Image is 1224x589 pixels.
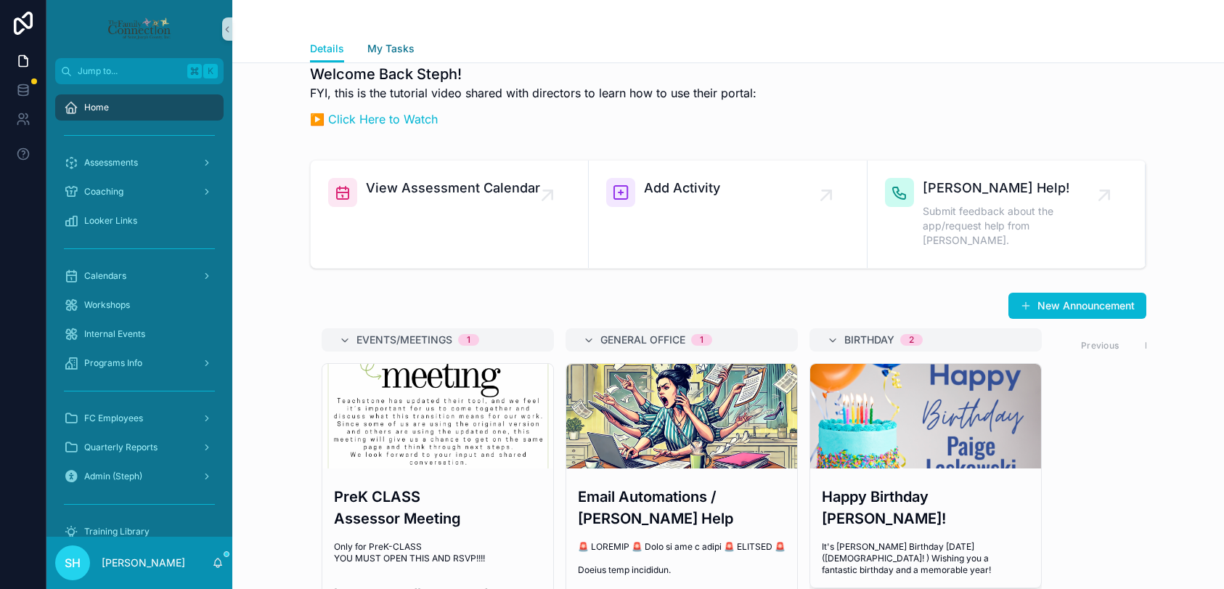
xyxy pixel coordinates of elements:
a: Assessments [55,150,224,176]
span: Home [84,102,109,113]
span: K [205,65,216,77]
a: Happy Birthday [PERSON_NAME]!It's [PERSON_NAME] Birthday [DATE] ([DEMOGRAPHIC_DATA]! ) Wishing yo... [809,363,1042,588]
span: Add Activity [644,178,720,198]
a: Add Activity [589,161,867,268]
a: Programs Info [55,350,224,376]
h3: PreK CLASS Assessor Meeting [334,486,542,529]
a: Looker Links [55,208,224,234]
a: Home [55,94,224,121]
a: Details [310,36,344,63]
span: Events/Meetings [356,333,452,347]
a: [PERSON_NAME] Help!Submit feedback about the app/request help from [PERSON_NAME]. [868,161,1146,268]
span: Assessments [84,157,138,168]
span: Admin (Steph) [84,471,142,482]
span: Jump to... [78,65,181,77]
a: View Assessment Calendar [311,161,589,268]
span: Programs Info [84,357,142,369]
span: It's [PERSON_NAME] Birthday [DATE] ([DEMOGRAPHIC_DATA]! ) Wishing you a fantastic birthday and a ... [822,541,1029,576]
p: FYI, this is the tutorial video shared with directors to learn how to use their portal: [310,84,756,102]
span: Calendars [84,270,126,282]
a: My Tasks [367,36,415,65]
span: [PERSON_NAME] Help! [923,178,1104,198]
span: Training Library [84,526,150,537]
span: Looker Links [84,215,137,227]
span: Quarterly Reports [84,442,158,453]
a: Quarterly Reports [55,434,224,460]
a: FC Employees [55,405,224,431]
h3: Email Automations / [PERSON_NAME] Help [578,486,786,529]
h1: Welcome Back Steph! [310,64,756,84]
span: View Assessment Calendar [366,178,540,198]
p: [PERSON_NAME] [102,556,185,570]
span: Details [310,41,344,56]
h3: Happy Birthday [PERSON_NAME]! [822,486,1029,529]
div: unnamed.png [810,364,1041,468]
div: 2 [909,334,914,346]
button: Jump to...K [55,58,224,84]
img: App logo [107,17,171,41]
div: 1 [467,334,470,346]
button: New Announcement [1008,293,1146,319]
span: Coaching [84,186,123,198]
div: prek-class.png [322,364,553,468]
span: Internal Events [84,328,145,340]
a: ▶️ Click Here to Watch [310,112,438,126]
a: Internal Events [55,321,224,347]
a: Workshops [55,292,224,318]
a: Training Library [55,519,224,545]
span: FC Employees [84,413,143,424]
span: SH [65,554,81,572]
span: Birthday [844,333,894,347]
span: My Tasks [367,41,415,56]
span: General Office [600,333,685,347]
span: Workshops [84,299,130,311]
div: scrollable content [46,84,232,537]
div: Frantic-woman-image.png [566,364,797,468]
a: Calendars [55,263,224,289]
a: Admin (Steph) [55,463,224,490]
div: 1 [700,334,703,346]
a: Coaching [55,179,224,205]
span: Submit feedback about the app/request help from [PERSON_NAME]. [923,204,1104,248]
